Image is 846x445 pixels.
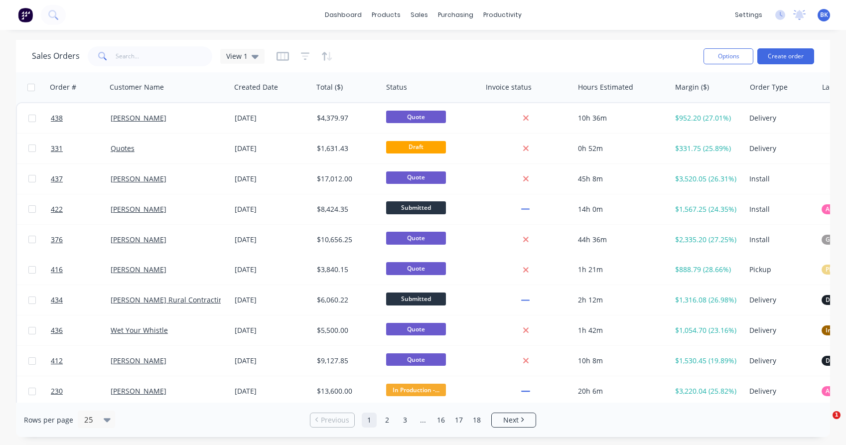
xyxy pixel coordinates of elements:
div: purchasing [433,7,478,22]
div: Delivery [749,295,811,305]
div: Delivery [749,386,811,396]
div: [DATE] [235,144,309,153]
div: $1,054.70 (23.16%) [675,325,738,335]
span: Submitted [386,293,446,305]
a: Page 18 [469,413,484,428]
div: 45h 8m [578,174,663,184]
div: Created Date [234,82,278,92]
a: 230 [51,376,111,406]
span: Submitted [386,201,446,214]
span: 422 [51,204,63,214]
div: $4,379.97 [317,113,375,123]
div: Customer Name [110,82,164,92]
a: [PERSON_NAME] [111,356,166,365]
a: 416 [51,255,111,285]
span: Quote [386,232,446,244]
div: $952.20 (27.01%) [675,113,738,123]
button: Create order [757,48,814,64]
div: Delivery [749,356,811,366]
div: $3,220.04 (25.82%) [675,386,738,396]
a: Page 17 [451,413,466,428]
span: Rows per page [24,415,73,425]
div: Pickup [749,265,811,275]
span: 438 [51,113,63,123]
span: 230 [51,386,63,396]
a: [PERSON_NAME] [111,204,166,214]
span: 331 [51,144,63,153]
a: Page 1 is your current page [362,413,377,428]
span: Next [503,415,519,425]
div: Order # [50,82,76,92]
div: 2h 12m [578,295,663,305]
a: 438 [51,103,111,133]
div: [DATE] [235,386,309,396]
div: Install [749,174,811,184]
div: $1,530.45 (19.89%) [675,356,738,366]
button: Options [704,48,753,64]
a: 437 [51,164,111,194]
a: Wet Your Whistle [111,325,168,335]
div: $1,316.08 (26.98%) [675,295,738,305]
div: settings [730,7,767,22]
span: Quote [386,171,446,184]
div: $888.79 (28.66%) [675,265,738,275]
div: 0h 52m [578,144,663,153]
div: $331.75 (25.89%) [675,144,738,153]
h1: Sales Orders [32,51,80,61]
div: $1,631.43 [317,144,375,153]
span: 376 [51,235,63,245]
div: [DATE] [235,356,309,366]
div: Delivery [749,144,811,153]
span: 434 [51,295,63,305]
div: 10h 36m [578,113,663,123]
div: $9,127.85 [317,356,375,366]
div: $10,656.25 [317,235,375,245]
ul: Pagination [306,413,540,428]
span: Gates [826,235,843,245]
a: 422 [51,194,111,224]
a: Page 2 [380,413,395,428]
a: 412 [51,346,111,376]
div: [DATE] [235,325,309,335]
div: [DATE] [235,235,309,245]
a: [PERSON_NAME] Rural Contracting [111,295,227,304]
div: [DATE] [235,204,309,214]
div: $3,520.05 (26.31%) [675,174,738,184]
div: Order Type [750,82,788,92]
span: Quote [386,262,446,275]
div: $5,500.00 [317,325,375,335]
div: Total ($) [316,82,343,92]
span: Quote [386,111,446,123]
div: Install [749,235,811,245]
span: Quote [386,323,446,335]
a: [PERSON_NAME] [111,235,166,244]
a: Jump forward [416,413,430,428]
img: Factory [18,7,33,22]
span: Draft [386,141,446,153]
div: $3,840.15 [317,265,375,275]
div: 44h 36m [578,235,663,245]
div: $2,335.20 (27.25%) [675,235,738,245]
span: View 1 [226,51,248,61]
div: Invoice status [486,82,532,92]
div: productivity [478,7,527,22]
div: Install [749,204,811,214]
div: sales [406,7,433,22]
div: Hours Estimated [578,82,633,92]
a: [PERSON_NAME] [111,386,166,396]
div: $1,567.25 (24.35%) [675,204,738,214]
a: 434 [51,285,111,315]
span: 1 [833,411,841,419]
a: Previous page [310,415,354,425]
a: dashboard [320,7,367,22]
input: Search... [116,46,213,66]
span: 437 [51,174,63,184]
div: [DATE] [235,265,309,275]
a: [PERSON_NAME] [111,113,166,123]
a: Page 16 [433,413,448,428]
div: 1h 42m [578,325,663,335]
a: 331 [51,134,111,163]
div: [DATE] [235,113,309,123]
span: 436 [51,325,63,335]
div: 10h 8m [578,356,663,366]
